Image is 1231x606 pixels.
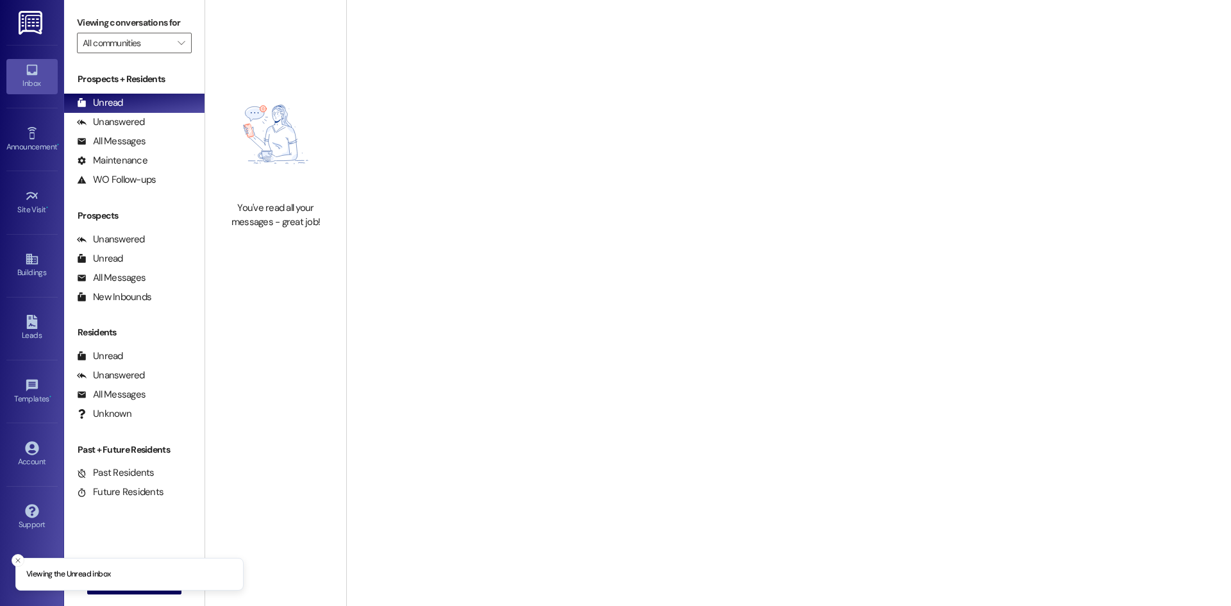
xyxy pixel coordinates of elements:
[77,252,123,265] div: Unread
[12,554,24,567] button: Close toast
[46,203,48,212] span: •
[64,443,205,457] div: Past + Future Residents
[77,485,163,499] div: Future Residents
[19,11,45,35] img: ResiDesk Logo
[219,74,332,195] img: empty-state
[77,271,146,285] div: All Messages
[77,388,146,401] div: All Messages
[77,407,131,421] div: Unknown
[49,392,51,401] span: •
[6,311,58,346] a: Leads
[6,248,58,283] a: Buildings
[6,375,58,409] a: Templates •
[77,369,145,382] div: Unanswered
[219,201,332,229] div: You've read all your messages - great job!
[6,185,58,220] a: Site Visit •
[64,72,205,86] div: Prospects + Residents
[77,290,151,304] div: New Inbounds
[77,349,123,363] div: Unread
[77,13,192,33] label: Viewing conversations for
[6,500,58,535] a: Support
[57,140,59,149] span: •
[77,115,145,129] div: Unanswered
[6,437,58,472] a: Account
[77,173,156,187] div: WO Follow-ups
[64,209,205,223] div: Prospects
[77,96,123,110] div: Unread
[77,135,146,148] div: All Messages
[178,38,185,48] i: 
[77,466,155,480] div: Past Residents
[83,33,171,53] input: All communities
[26,569,110,580] p: Viewing the Unread inbox
[77,154,147,167] div: Maintenance
[64,326,205,339] div: Residents
[77,233,145,246] div: Unanswered
[6,59,58,94] a: Inbox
